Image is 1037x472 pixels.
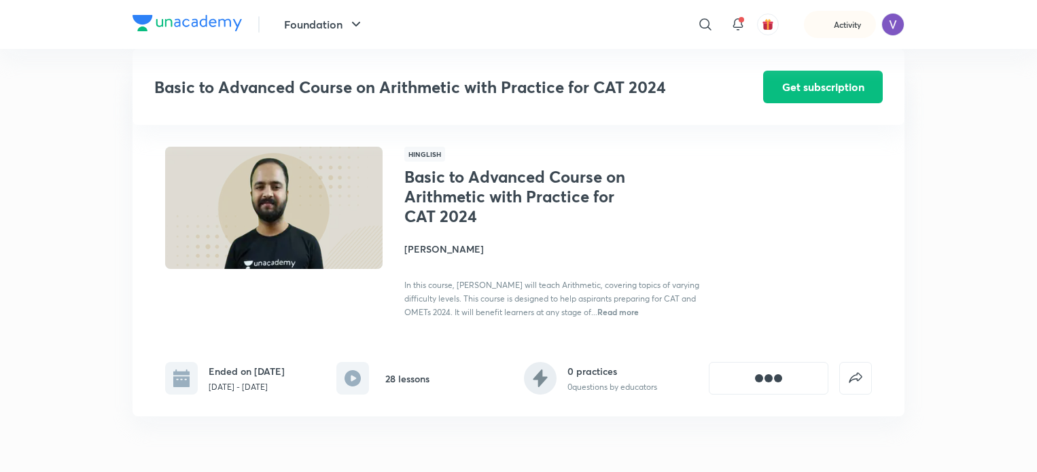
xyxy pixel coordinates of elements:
img: avatar [762,18,774,31]
h3: Basic to Advanced Course on Arithmetic with Practice for CAT 2024 [154,77,686,97]
span: Read more [597,306,639,317]
h4: [PERSON_NAME] [404,242,709,256]
button: Foundation [276,11,372,38]
h6: 28 lessons [385,371,429,386]
p: 0 questions by educators [567,381,657,393]
button: avatar [757,14,779,35]
span: Hinglish [404,147,445,162]
button: [object Object] [709,362,828,395]
button: false [839,362,872,395]
img: Thumbnail [163,145,385,270]
img: Company Logo [133,15,242,31]
img: activity [818,16,830,33]
h6: 0 practices [567,364,657,378]
img: Vatsal Kanodia [881,13,904,36]
h6: Ended on [DATE] [209,364,285,378]
button: Get subscription [763,71,883,103]
p: [DATE] - [DATE] [209,381,285,393]
span: In this course, [PERSON_NAME] will teach Arithmetic, covering topics of varying difficulty levels... [404,280,699,317]
h1: Basic to Advanced Course on Arithmetic with Practice for CAT 2024 [404,167,627,225]
a: Company Logo [133,15,242,35]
